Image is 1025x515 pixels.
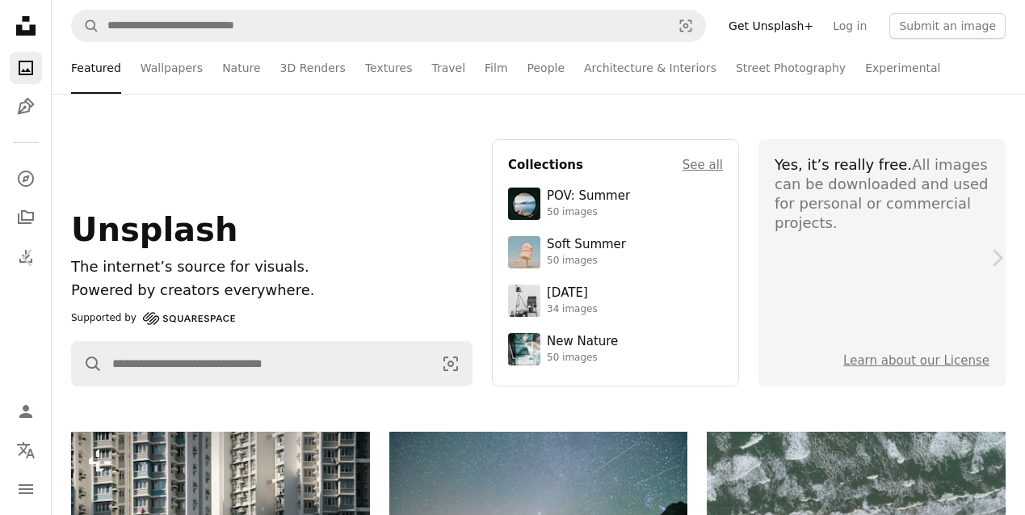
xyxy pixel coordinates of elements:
[823,13,876,39] a: Log in
[547,352,618,365] div: 50 images
[666,11,705,41] button: Visual search
[10,434,42,466] button: Language
[71,211,237,248] span: Unsplash
[71,10,706,42] form: Find visuals sitewide
[508,285,723,317] a: [DATE]34 images
[527,42,565,94] a: People
[547,237,626,253] div: Soft Summer
[141,42,203,94] a: Wallpapers
[547,206,630,219] div: 50 images
[71,309,235,328] a: Supported by
[72,11,99,41] button: Search Unsplash
[547,255,626,268] div: 50 images
[508,236,540,268] img: premium_photo-1749544311043-3a6a0c8d54af
[865,42,940,94] a: Experimental
[71,255,473,279] h1: The internet’s source for visuals.
[280,42,346,94] a: 3D Renders
[508,333,540,365] img: premium_photo-1755037089989-422ee333aef9
[775,156,912,173] span: Yes, it’s really free.
[547,188,630,205] div: POV: Summer
[72,342,103,386] button: Search Unsplash
[508,188,540,220] img: premium_photo-1753820185677-ab78a372b033
[10,395,42,428] a: Log in / Sign up
[508,155,583,175] h4: Collections
[547,303,598,316] div: 34 images
[431,42,465,94] a: Travel
[508,285,540,317] img: photo-1682590564399-95f0109652fe
[485,42,507,94] a: Film
[547,334,618,350] div: New Nature
[968,180,1025,336] a: Next
[10,473,42,505] button: Menu
[736,42,846,94] a: Street Photography
[683,155,723,175] a: See all
[365,42,413,94] a: Textures
[71,341,473,386] form: Find visuals sitewide
[222,42,260,94] a: Nature
[508,333,723,365] a: New Nature50 images
[889,13,1006,39] button: Submit an image
[719,13,823,39] a: Get Unsplash+
[508,188,723,220] a: POV: Summer50 images
[71,279,473,302] p: Powered by creators everywhere.
[10,91,42,123] a: Illustrations
[508,236,723,268] a: Soft Summer50 images
[775,155,989,233] div: All images can be downloaded and used for personal or commercial projects.
[584,42,716,94] a: Architecture & Interiors
[547,285,598,302] div: [DATE]
[10,52,42,84] a: Photos
[430,342,472,386] button: Visual search
[10,163,42,195] a: Explore
[843,353,989,368] a: Learn about our License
